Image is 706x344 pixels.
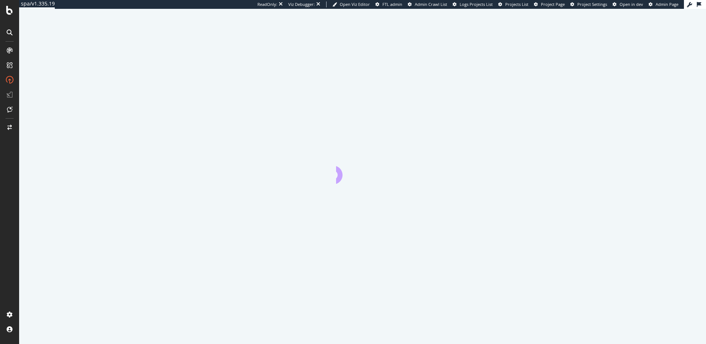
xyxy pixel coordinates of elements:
span: Admin Page [656,1,678,7]
a: Project Settings [570,1,607,7]
a: Admin Page [649,1,678,7]
span: Open Viz Editor [340,1,370,7]
span: FTL admin [382,1,402,7]
a: FTL admin [375,1,402,7]
a: Open Viz Editor [332,1,370,7]
span: Projects List [505,1,528,7]
a: Project Page [534,1,565,7]
div: ReadOnly: [257,1,277,7]
div: animation [336,157,389,184]
a: Open in dev [613,1,643,7]
a: Logs Projects List [453,1,493,7]
span: Open in dev [620,1,643,7]
span: Project Page [541,1,565,7]
span: Admin Crawl List [415,1,447,7]
span: Logs Projects List [460,1,493,7]
a: Projects List [498,1,528,7]
span: Project Settings [577,1,607,7]
div: Viz Debugger: [288,1,315,7]
a: Admin Crawl List [408,1,447,7]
